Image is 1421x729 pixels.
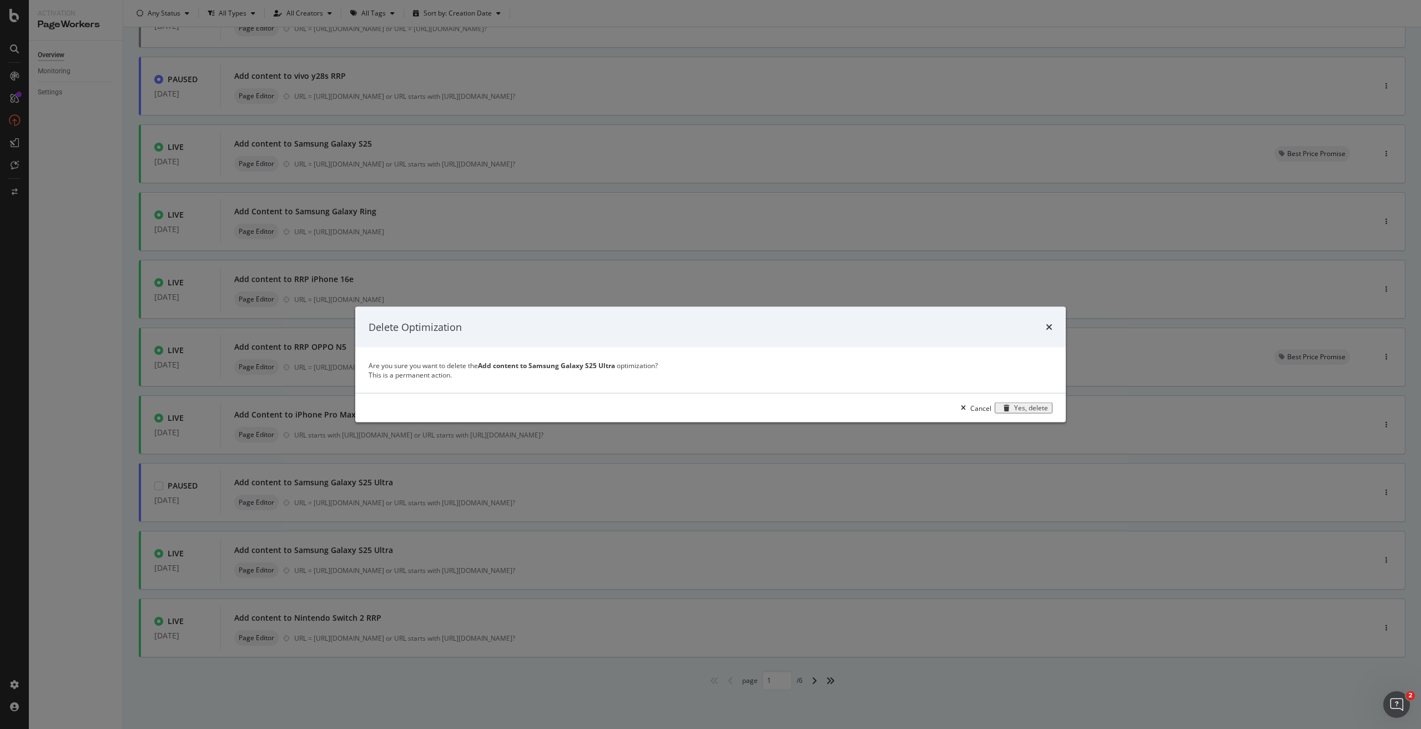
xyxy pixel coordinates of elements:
span: 2 [1406,691,1415,700]
iframe: Intercom live chat [1383,691,1410,718]
div: Are you sure you want to delete the optimization? This is a permanent action. [369,361,1052,380]
div: Delete Optimization [369,320,462,334]
button: Yes, delete [995,403,1052,414]
div: Cancel [970,403,991,413]
div: modal [355,306,1066,423]
div: times [1046,320,1052,334]
button: Cancel [953,403,995,414]
div: Yes, delete [1014,404,1048,412]
strong: Add content to Samsung Galaxy S25 Ultra [478,361,615,370]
